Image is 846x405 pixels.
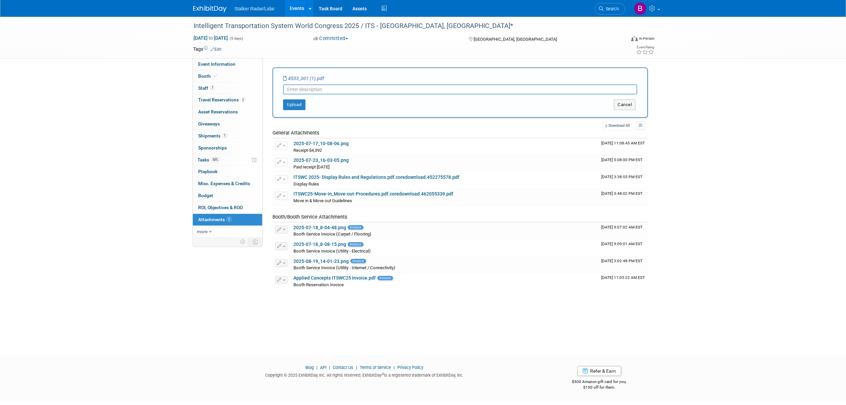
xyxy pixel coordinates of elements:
[193,35,228,41] span: [DATE] [DATE]
[198,169,217,174] span: Playbook
[634,2,646,15] img: Brooke Journet
[191,20,615,32] div: Intelligent Transportation System World Congress 2025 / ITS - [GEOGRAPHIC_DATA], [GEOGRAPHIC_DATA]*
[601,275,645,280] span: Upload Timestamp
[601,191,642,196] span: Upload Timestamp
[601,242,642,246] span: Upload Timestamp
[305,365,314,370] a: Blog
[293,259,349,264] a: 2025-08-19_14-01-23.png
[237,238,249,246] td: Personalize Event Tab Strip
[193,130,262,142] a: Shipments1
[348,242,363,247] span: Invoice
[193,82,262,94] a: Staff7
[293,191,453,196] a: ITSWC25-Move-in_Move-out-Procedures.pdf.coredownload.462055339.pdf
[222,133,227,138] span: 1
[315,365,319,370] span: |
[214,74,217,78] i: Booth reservation complete
[293,282,344,287] span: Booth Reservation Invoice
[198,73,218,79] span: Booth
[193,371,536,378] div: Copyright © 2025 ExhibitDay, Inc. All rights reserved. ExhibitDay is a registered trademark of Ex...
[333,365,353,370] a: Contact Us
[636,46,654,49] div: Event Rating
[546,385,653,390] div: $150 off for them.
[193,202,262,214] a: ROI, Objectives & ROO
[614,99,635,110] button: Cancel
[198,181,250,186] span: Misc. Expenses & Credits
[293,181,319,186] span: Display Rules
[599,189,648,206] td: Upload Timestamp
[474,37,557,42] span: [GEOGRAPHIC_DATA], [GEOGRAPHIC_DATA]
[272,130,319,136] span: General Attachments
[293,148,322,153] span: Receipt-$4,392
[604,6,619,11] span: Search
[193,166,262,177] a: Playbook
[601,157,642,162] span: Upload Timestamp
[639,36,654,41] div: In-Person
[599,273,648,290] td: Upload Timestamp
[193,118,262,130] a: Giveaways
[392,365,396,370] span: |
[293,265,395,270] span: Booth Service Invoice (Utility - Internet / Connectivity)
[283,84,637,94] input: Enter description
[360,365,391,370] a: Terms of Service
[211,157,220,162] span: 50%
[599,155,648,172] td: Upload Timestamp
[603,121,632,130] a: Download All
[193,154,262,166] a: Tasks50%
[293,157,349,163] a: 2025-07-23_16-03-05.png
[599,223,648,239] td: Upload Timestamp
[249,238,262,246] td: Toggle Event Tabs
[208,35,214,41] span: to
[193,178,262,189] a: Misc. Expenses & Credits
[198,193,213,198] span: Budget
[601,141,645,145] span: Upload Timestamp
[293,232,371,237] span: Booth Service Invoice (Carpet / Flooring)
[229,36,243,41] span: (5 days)
[293,242,346,247] a: 2025-07-18_8-08-15.png
[193,226,262,238] a: more
[198,121,220,126] span: Giveaways
[198,61,235,67] span: Event Information
[293,164,329,169] span: Paid receipt [DATE]
[193,214,262,226] a: Attachments8
[599,138,648,155] td: Upload Timestamp
[350,259,366,263] span: Invoice
[601,174,642,179] span: Upload Timestamp
[311,35,351,42] button: Committed
[320,365,326,370] a: API
[577,366,621,376] a: Refer & Earn
[198,109,238,114] span: Asset Reservations
[197,229,208,234] span: more
[293,198,352,203] span: Move in & Move out Guidelines
[293,225,346,230] a: 2025-07-18_8-04-48.png
[348,225,363,230] span: Invoice
[198,145,227,150] span: Sponsorships
[283,99,305,110] button: Upload
[193,94,262,106] a: Travel Reservations2
[631,36,638,41] img: Format-Inperson.png
[193,46,221,52] td: Tags
[599,172,648,189] td: Upload Timestamp
[601,225,642,230] span: Upload Timestamp
[293,275,376,281] a: Applied Concepts ITSWC25 Invoice.pdf
[240,97,245,102] span: 2
[210,85,215,90] span: 7
[599,239,648,256] td: Upload Timestamp
[601,259,642,263] span: Upload Timestamp
[382,372,384,376] sup: ®
[327,365,332,370] span: |
[198,85,215,91] span: Staff
[198,133,227,138] span: Shipments
[198,157,220,162] span: Tasks
[595,3,625,15] a: Search
[193,6,226,12] img: ExhibitDay
[354,365,359,370] span: |
[283,76,324,81] i: 4533_001 (1).pdf
[211,47,221,52] a: Edit
[586,35,654,45] div: Event Format
[546,375,653,390] div: $500 Amazon gift card for you,
[234,6,275,11] span: Stalker Radar/Lidar
[226,217,231,222] span: 8
[272,214,347,220] span: Booth/Booth Service Attachments
[193,190,262,201] a: Budget
[193,58,262,70] a: Event Information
